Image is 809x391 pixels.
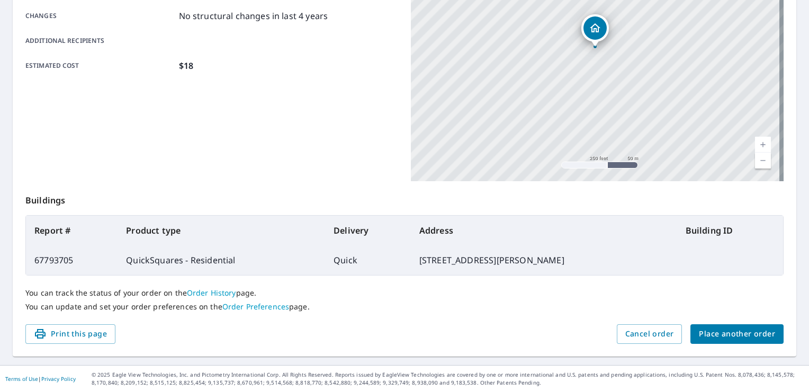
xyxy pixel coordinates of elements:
a: Order History [187,288,236,298]
a: Terms of Use [5,375,38,383]
td: Quick [325,245,411,275]
td: QuickSquares - Residential [118,245,325,275]
p: Buildings [25,181,784,215]
p: Estimated cost [25,59,175,72]
button: Cancel order [617,324,682,344]
a: Current Level 17, Zoom Out [755,153,771,168]
button: Place another order [690,324,784,344]
p: You can track the status of your order on the page. [25,288,784,298]
span: Print this page [34,327,107,341]
p: $18 [179,59,193,72]
td: [STREET_ADDRESS][PERSON_NAME] [411,245,677,275]
p: You can update and set your order preferences on the page. [25,302,784,312]
a: Current Level 17, Zoom In [755,137,771,153]
a: Privacy Policy [41,375,76,383]
th: Delivery [325,216,411,245]
td: 67793705 [26,245,118,275]
th: Building ID [677,216,783,245]
th: Address [411,216,677,245]
th: Product type [118,216,325,245]
span: Place another order [699,327,775,341]
div: Dropped pin, building 1, Residential property, 9721 S Carpenter St Chicago, IL 60643 [581,14,609,47]
p: No structural changes in last 4 years [179,10,328,22]
span: Cancel order [625,327,674,341]
p: Additional recipients [25,36,175,46]
a: Order Preferences [222,301,289,312]
p: | [5,376,76,382]
p: © 2025 Eagle View Technologies, Inc. and Pictometry International Corp. All Rights Reserved. Repo... [92,371,804,387]
p: Changes [25,10,175,22]
th: Report # [26,216,118,245]
button: Print this page [25,324,115,344]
